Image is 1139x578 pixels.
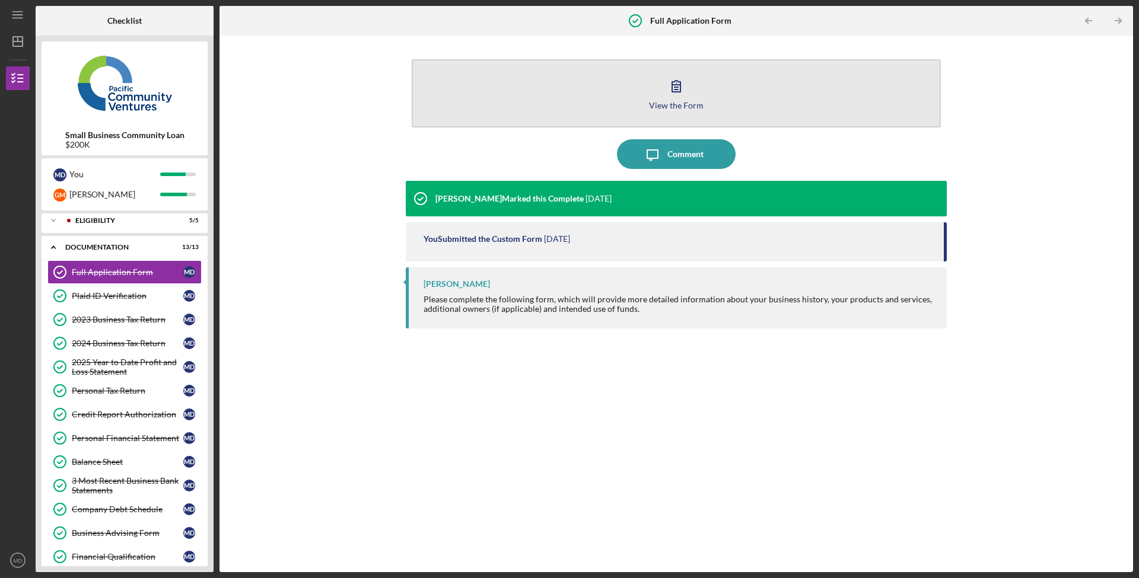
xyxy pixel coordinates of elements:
div: Personal Financial Statement [72,433,183,443]
div: Please complete the following form, which will provide more detailed information about your busin... [424,295,935,314]
div: M D [183,480,195,491]
div: Business Advising Form [72,528,183,538]
a: Business Advising FormMD [47,521,202,545]
div: You Submitted the Custom Form [424,234,542,244]
div: Comment [667,139,704,169]
div: M D [183,314,195,325]
a: Financial QualificationMD [47,545,202,569]
div: M D [183,527,195,539]
div: 2023 Business Tax Return [72,315,183,324]
div: Personal Tax Return [72,386,183,395]
div: M D [183,337,195,349]
div: Credit Report Authorization [72,410,183,419]
div: Company Debt Schedule [72,504,183,514]
div: View the Form [649,101,704,110]
div: You [69,164,160,184]
a: 2023 Business Tax ReturnMD [47,308,202,331]
div: 3 Most Recent Business Bank Statements [72,476,183,495]
div: M D [183,385,195,397]
a: Company Debt ScheduleMD [47,497,202,521]
div: [PERSON_NAME] [69,184,160,205]
a: Balance SheetMD [47,450,202,474]
div: Documentation [65,244,169,251]
button: MD [6,548,30,572]
b: Full Application Form [650,16,731,25]
a: Personal Tax ReturnMD [47,379,202,403]
a: 3 Most Recent Business Bank StatementsMD [47,474,202,497]
div: M D [183,432,195,444]
div: 5 / 5 [177,217,199,224]
div: $200K [65,140,184,149]
text: MD [14,557,23,564]
div: Plaid ID Verification [72,291,183,301]
div: 13 / 13 [177,244,199,251]
div: [PERSON_NAME] [424,279,490,289]
div: 2024 Business Tax Return [72,339,183,348]
button: View the Form [412,59,941,127]
a: Full Application FormMD [47,260,202,284]
div: M D [53,168,66,181]
a: Plaid ID VerificationMD [47,284,202,308]
div: Financial Qualification [72,552,183,561]
div: M D [183,361,195,373]
time: 2025-06-03 01:49 [586,194,612,203]
div: Eligibility [75,217,169,224]
div: M D [183,503,195,515]
div: [PERSON_NAME] Marked this Complete [435,194,584,203]
b: Checklist [107,16,142,25]
a: 2024 Business Tax ReturnMD [47,331,202,355]
div: Balance Sheet [72,457,183,467]
div: M D [183,266,195,278]
div: G M [53,189,66,202]
div: 2025 Year to Date Profit and Loss Statement [72,357,183,376]
button: Comment [617,139,736,169]
a: Credit Report AuthorizationMD [47,403,202,426]
div: M D [183,456,195,468]
img: Product logo [42,47,208,119]
a: Personal Financial StatementMD [47,426,202,450]
time: 2025-06-02 18:35 [544,234,570,244]
div: M D [183,551,195,563]
div: Full Application Form [72,267,183,277]
div: M D [183,290,195,302]
a: 2025 Year to Date Profit and Loss StatementMD [47,355,202,379]
div: M D [183,408,195,420]
b: Small Business Community Loan [65,130,184,140]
